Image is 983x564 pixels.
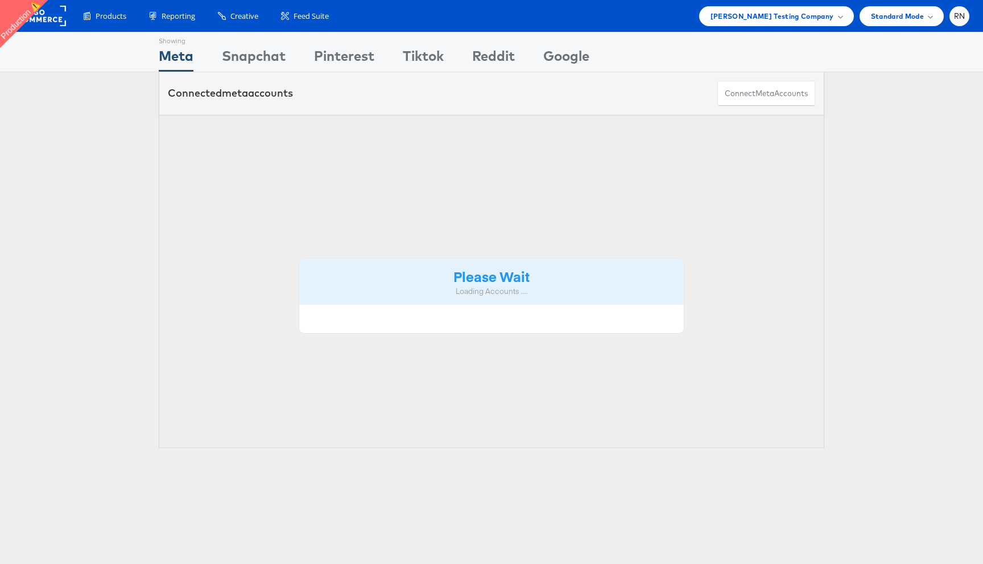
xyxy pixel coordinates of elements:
[403,46,444,72] div: Tiktok
[954,13,965,20] span: RN
[314,46,374,72] div: Pinterest
[222,86,248,99] span: meta
[159,32,193,46] div: Showing
[711,10,834,22] span: [PERSON_NAME] Testing Company
[871,10,924,22] span: Standard Mode
[162,11,195,22] span: Reporting
[453,267,530,285] strong: Please Wait
[472,46,515,72] div: Reddit
[717,81,815,106] button: ConnectmetaAccounts
[168,86,293,101] div: Connected accounts
[222,46,286,72] div: Snapchat
[294,11,329,22] span: Feed Suite
[308,286,675,297] div: Loading Accounts ....
[230,11,258,22] span: Creative
[543,46,589,72] div: Google
[755,88,774,99] span: meta
[96,11,126,22] span: Products
[159,46,193,72] div: Meta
